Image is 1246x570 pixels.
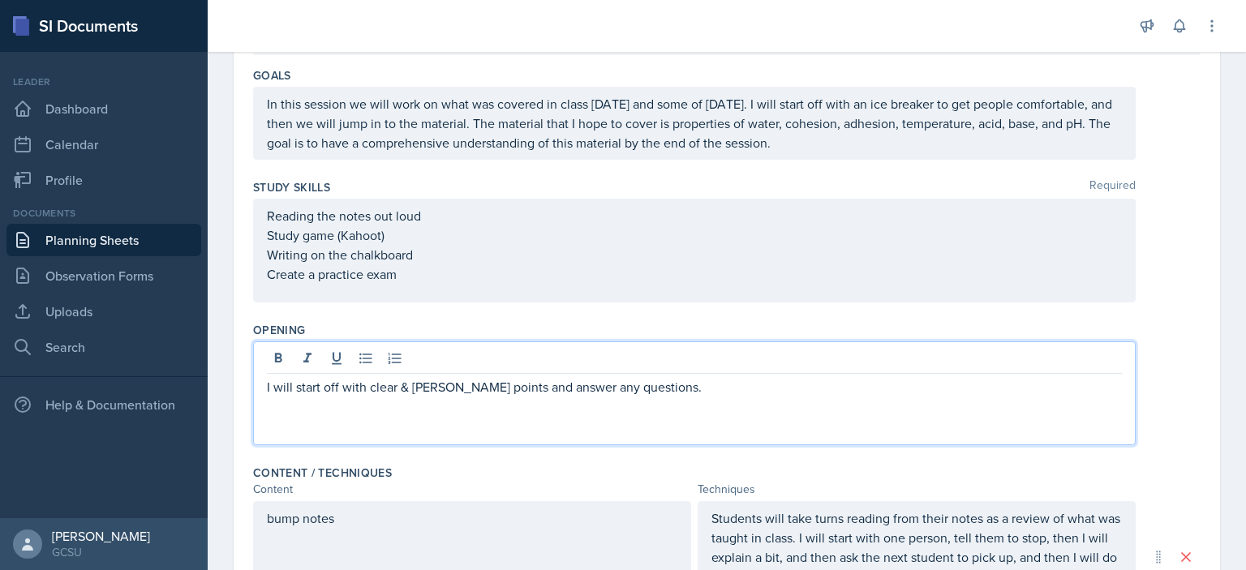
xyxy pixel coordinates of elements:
p: Reading the notes out loud [267,206,1122,225]
div: Leader [6,75,201,89]
a: Planning Sheets [6,224,201,256]
div: Techniques [698,481,1136,498]
a: Calendar [6,128,201,161]
div: GCSU [52,544,150,560]
p: bump notes [267,508,677,528]
div: Documents [6,206,201,221]
a: Observation Forms [6,259,201,292]
div: [PERSON_NAME] [52,528,150,544]
a: Search [6,331,201,363]
label: Content / Techniques [253,465,392,481]
p: Study game (Kahoot) [267,225,1122,245]
p: I will start off with clear & [PERSON_NAME] points and answer any questions. [267,377,1122,396]
p: Writing on the chalkboard [267,245,1122,264]
a: Dashboard [6,92,201,125]
label: Goals [253,67,291,84]
a: Profile [6,164,201,196]
div: Help & Documentation [6,388,201,421]
p: In this session we will work on what was covered in class [DATE] and some of [DATE]. I will start... [267,94,1122,152]
a: Uploads [6,295,201,328]
label: Opening [253,322,305,338]
div: Content [253,481,691,498]
label: Study Skills [253,179,330,195]
span: Required [1089,179,1136,195]
p: Create a practice exam [267,264,1122,284]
